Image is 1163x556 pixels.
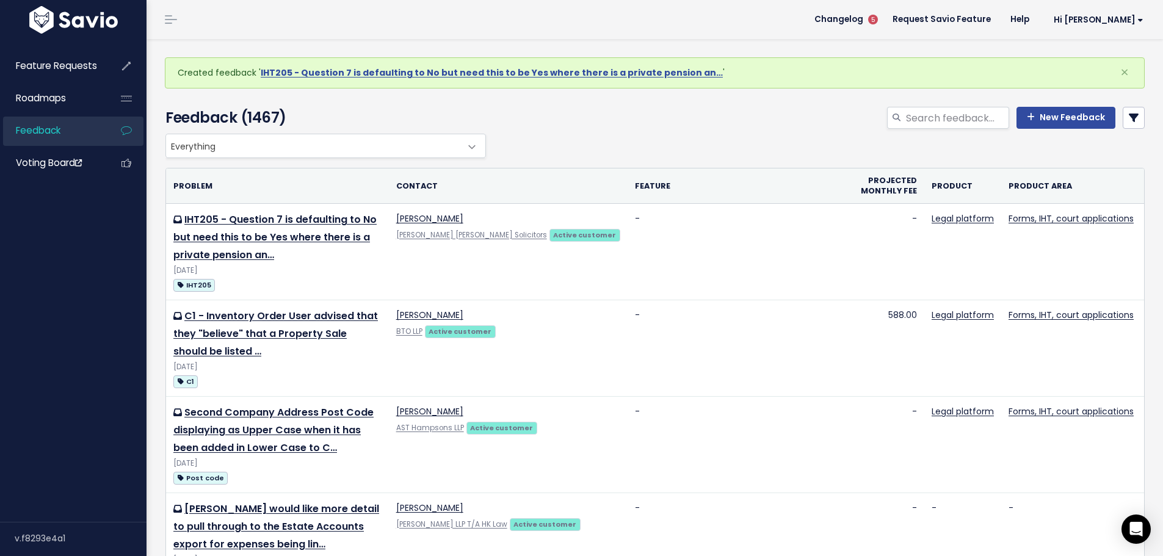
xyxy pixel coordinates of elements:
a: Request Savio Feature [883,10,1001,29]
span: Voting Board [16,156,82,169]
a: [PERSON_NAME] [396,405,463,417]
th: Projected monthly fee [848,168,924,204]
img: logo-white.9d6f32f41409.svg [26,6,121,34]
a: IHT205 - Question 7 is defaulting to No but need this to be Yes where there is a private pension an… [261,67,723,79]
span: Everything [165,134,486,158]
span: Changelog [814,15,863,24]
div: [DATE] [173,264,382,277]
a: Forms, IHT, court applications [1009,212,1134,225]
th: Contact [389,168,628,204]
div: [DATE] [173,361,382,374]
a: Post code [173,470,228,485]
a: Forms, IHT, court applications [1009,405,1134,417]
th: Feature [628,168,848,204]
td: 588.00 [848,300,924,397]
button: Close [1108,58,1141,87]
span: Hi [PERSON_NAME] [1054,15,1143,24]
strong: Active customer [553,230,616,240]
a: Legal platform [932,405,994,417]
a: IHT205 [173,277,215,292]
a: Hi [PERSON_NAME] [1039,10,1153,29]
div: Open Intercom Messenger [1121,514,1151,544]
strong: Active customer [513,519,576,529]
span: Feedback [16,124,60,137]
a: Legal platform [932,212,994,225]
a: Feature Requests [3,52,101,80]
a: New Feedback [1016,107,1115,129]
td: - [628,300,848,397]
div: Created feedback ' ' [165,57,1145,88]
a: Active customer [425,325,496,337]
span: 5 [868,15,878,24]
td: - [628,204,848,300]
input: Search feedback... [905,107,1009,129]
td: - [848,204,924,300]
a: [PERSON_NAME] [396,309,463,321]
td: - [848,397,924,493]
a: Feedback [3,117,101,145]
span: C1 [173,375,198,388]
strong: Active customer [429,327,491,336]
th: Product Area [1001,168,1144,204]
a: Roadmaps [3,84,101,112]
span: × [1120,62,1129,82]
span: Post code [173,472,228,485]
a: [PERSON_NAME] LLP T/A HK Law [396,519,507,529]
th: Problem [166,168,389,204]
a: Forms, IHT, court applications [1009,309,1134,321]
a: [PERSON_NAME] [PERSON_NAME] Solicitors [396,230,547,240]
h4: Feedback (1467) [165,107,480,129]
td: - [628,397,848,493]
span: Roadmaps [16,92,66,104]
span: Everything [166,134,461,157]
th: Product [924,168,1001,204]
a: C1 - Inventory Order User advised that they "believe" that a Property Sale should be listed … [173,309,378,358]
span: IHT205 [173,279,215,292]
a: Second Company Address Post Code displaying as Upper Case when it has been added in Lower Case to C… [173,405,374,455]
div: [DATE] [173,457,382,470]
a: IHT205 - Question 7 is defaulting to No but need this to be Yes where there is a private pension an… [173,212,377,262]
a: BTO LLP [396,327,422,336]
a: Voting Board [3,149,101,177]
a: [PERSON_NAME] [396,502,463,514]
a: AST Hampsons LLP [396,423,464,433]
span: Feature Requests [16,59,97,72]
a: Active customer [549,228,620,240]
a: Active customer [510,518,581,530]
a: Legal platform [932,309,994,321]
a: Help [1001,10,1039,29]
a: C1 [173,374,198,389]
strong: Active customer [470,423,533,433]
a: [PERSON_NAME] [396,212,463,225]
div: v.f8293e4a1 [15,522,147,554]
a: Active customer [466,421,537,433]
a: [PERSON_NAME] would like more detail to pull through to the Estate Accounts export for expenses b... [173,502,379,551]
